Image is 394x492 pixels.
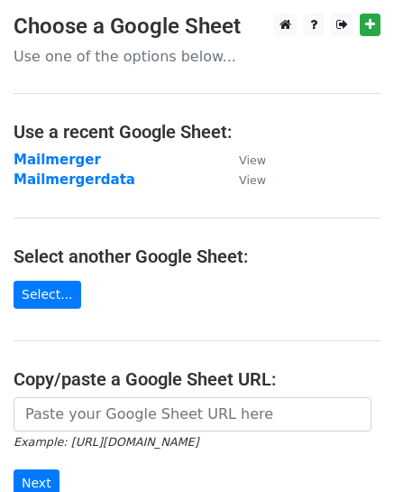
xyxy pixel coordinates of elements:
[14,397,371,432] input: Paste your Google Sheet URL here
[14,246,380,267] h4: Select another Google Sheet:
[14,14,380,40] h3: Choose a Google Sheet
[14,172,135,188] a: Mailmergerdata
[14,281,81,309] a: Select...
[14,47,380,66] p: Use one of the options below...
[304,405,394,492] iframe: Chat Widget
[239,173,266,187] small: View
[14,152,101,168] a: Mailmerger
[14,435,198,449] small: Example: [URL][DOMAIN_NAME]
[14,121,380,143] h4: Use a recent Google Sheet:
[221,172,266,188] a: View
[14,368,380,390] h4: Copy/paste a Google Sheet URL:
[239,153,266,167] small: View
[221,152,266,168] a: View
